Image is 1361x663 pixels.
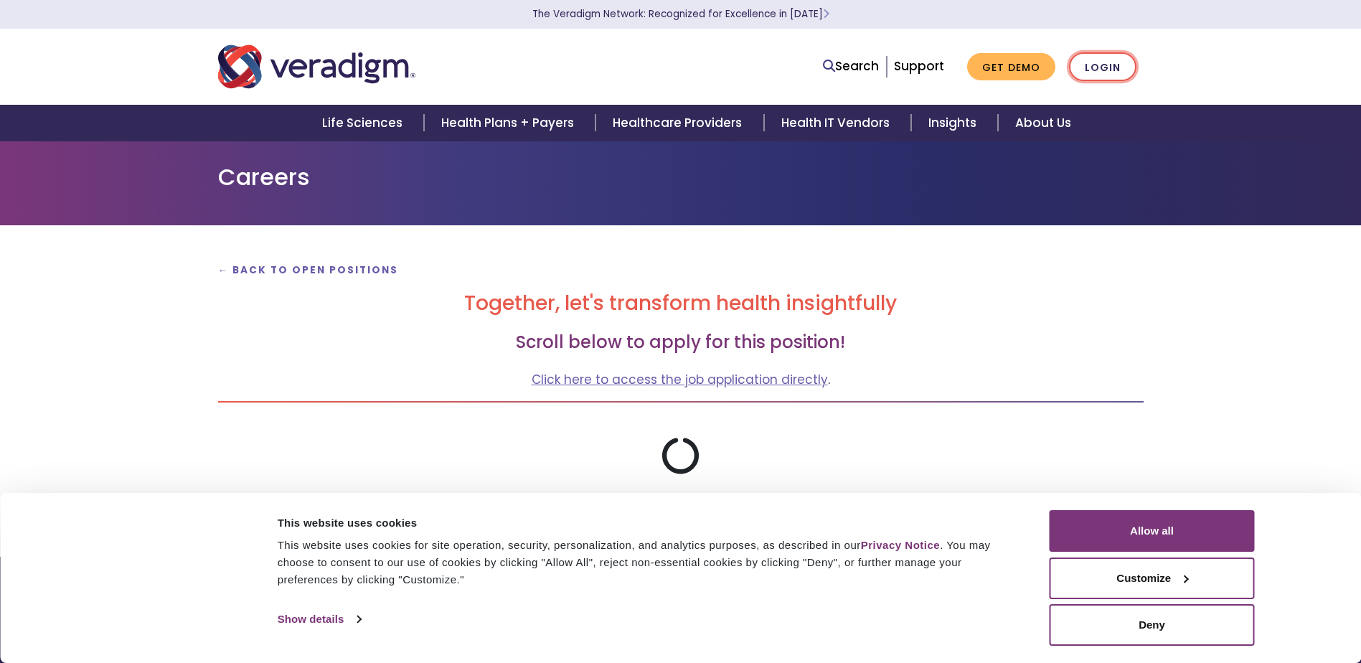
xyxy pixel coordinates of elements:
img: Veradigm logo [218,43,415,90]
a: About Us [998,105,1088,141]
a: The Veradigm Network: Recognized for Excellence in [DATE]Learn More [532,7,829,21]
p: . [218,370,1144,390]
a: Support [894,57,944,75]
a: Login [1069,52,1136,82]
a: Search [823,57,879,76]
a: Life Sciences [305,105,424,141]
a: ← Back to Open Positions [218,263,399,277]
a: Health IT Vendors [764,105,911,141]
a: Health Plans + Payers [424,105,595,141]
h3: Scroll below to apply for this position! [218,332,1144,353]
a: Insights [911,105,998,141]
div: This website uses cookies [278,514,1017,532]
button: Allow all [1050,510,1255,552]
a: Healthcare Providers [595,105,763,141]
h1: Careers [218,164,1144,191]
a: Get Demo [967,53,1055,81]
h2: Together, let's transform health insightfully [218,291,1144,316]
a: Show details [278,608,361,630]
button: Deny [1050,604,1255,646]
button: Customize [1050,558,1255,599]
a: Click here to access the job application directly [532,371,828,388]
a: Privacy Notice [861,539,940,551]
div: This website uses cookies for site operation, security, personalization, and analytics purposes, ... [278,537,1017,588]
span: Learn More [823,7,829,21]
